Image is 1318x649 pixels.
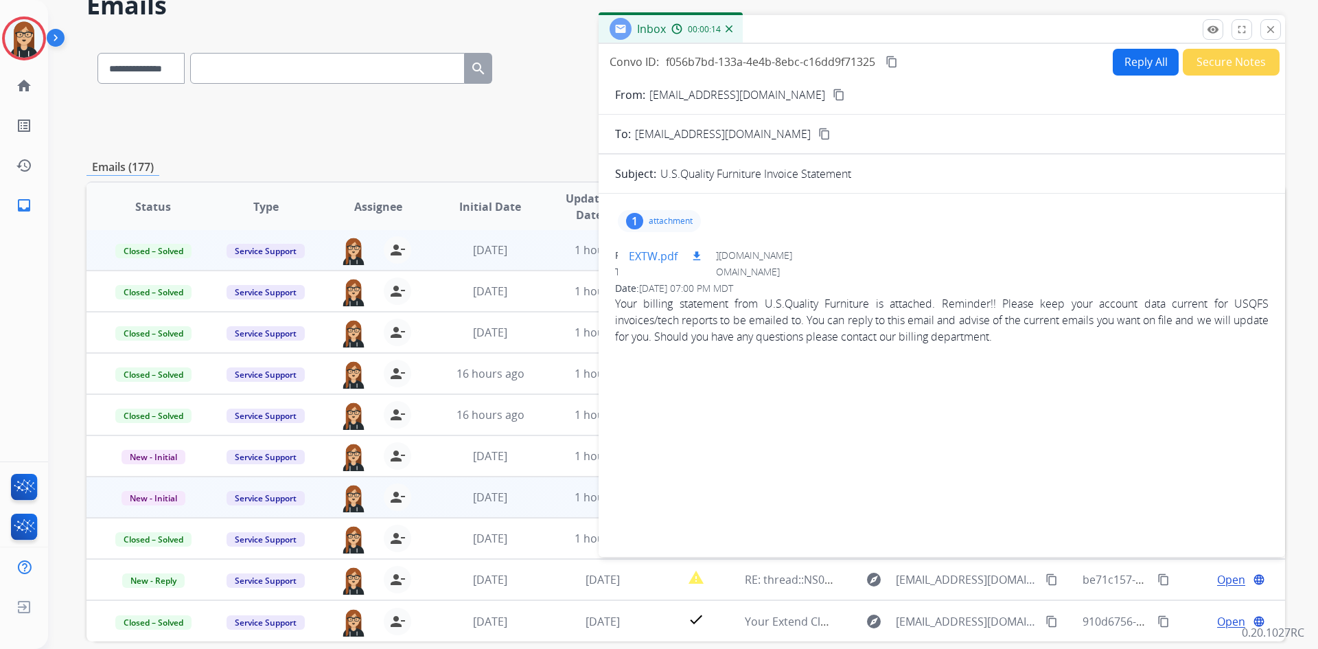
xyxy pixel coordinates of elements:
[1157,615,1170,628] mat-icon: content_copy
[575,366,631,381] span: 1 hour ago
[389,571,406,588] mat-icon: person_remove
[456,366,524,381] span: 16 hours ago
[389,324,406,341] mat-icon: person_remove
[16,117,32,134] mat-icon: list_alt
[340,566,367,595] img: agent-avatar
[896,613,1037,630] span: [EMAIL_ADDRESS][DOMAIN_NAME]
[666,54,875,69] span: f056b7bd-133a-4e4b-8ebc-c16dd9f71325
[473,448,507,464] span: [DATE]
[629,248,678,264] p: EXTW.pdf
[615,295,1269,345] span: Your billing statement from U.S.Quality Furniture is attached. Reminder!! Please keep your accoun...
[340,236,367,265] img: agent-avatar
[641,249,792,262] span: [EMAIL_ADDRESS][DOMAIN_NAME]
[5,19,43,58] img: avatar
[122,491,185,505] span: New - Initial
[1236,23,1248,36] mat-icon: fullscreen
[745,572,959,587] span: RE: thread::NS0PksjDD-C5NfxMoPcZnzk:: ]
[615,87,645,103] p: From:
[389,530,406,547] mat-icon: person_remove
[866,613,882,630] mat-icon: explore
[473,531,507,546] span: [DATE]
[688,569,704,586] mat-icon: report_problem
[1207,23,1219,36] mat-icon: remove_red_eye
[1217,571,1245,588] span: Open
[135,198,171,215] span: Status
[649,216,693,227] p: attachment
[1045,615,1058,628] mat-icon: content_copy
[637,21,666,36] span: Inbox
[473,614,507,629] span: [DATE]
[896,571,1037,588] span: [EMAIL_ADDRESS][DOMAIN_NAME]
[691,250,703,262] mat-icon: download
[818,128,831,140] mat-icon: content_copy
[456,407,524,422] span: 16 hours ago
[115,615,192,630] span: Closed – Solved
[575,448,631,464] span: 1 hour ago
[1264,23,1277,36] mat-icon: close
[86,159,159,176] p: Emails (177)
[389,365,406,382] mat-icon: person_remove
[115,532,192,547] span: Closed – Solved
[16,197,32,214] mat-icon: inbox
[389,407,406,423] mat-icon: person_remove
[575,325,631,340] span: 1 hour ago
[473,284,507,299] span: [DATE]
[227,491,305,505] span: Service Support
[1242,624,1304,641] p: 0.20.1027RC
[122,573,185,588] span: New - Reply
[639,282,733,295] span: [DATE] 07:00 PM MDT
[615,282,1269,295] div: Date:
[575,242,631,258] span: 1 hour ago
[575,490,631,505] span: 1 hour ago
[615,265,1269,279] div: To:
[227,573,305,588] span: Service Support
[340,442,367,471] img: agent-avatar
[1253,615,1265,628] mat-icon: language
[586,614,620,629] span: [DATE]
[833,89,845,101] mat-icon: content_copy
[1217,613,1245,630] span: Open
[115,285,192,299] span: Closed – Solved
[558,190,621,223] span: Updated Date
[1253,573,1265,586] mat-icon: language
[389,489,406,505] mat-icon: person_remove
[575,531,631,546] span: 1 hour ago
[660,166,851,182] p: U.S.Quality Furniture Invoice Statement
[16,78,32,94] mat-icon: home
[16,157,32,174] mat-icon: history
[745,614,840,629] span: Your Extend Claim
[473,242,507,258] span: [DATE]
[615,126,631,142] p: To:
[340,319,367,348] img: agent-avatar
[886,56,898,68] mat-icon: content_copy
[473,325,507,340] span: [DATE]
[470,60,487,77] mat-icon: search
[122,450,185,464] span: New - Initial
[227,285,305,299] span: Service Support
[1113,49,1179,76] button: Reply All
[635,126,811,142] span: [EMAIL_ADDRESS][DOMAIN_NAME]
[227,532,305,547] span: Service Support
[340,608,367,637] img: agent-avatar
[340,401,367,430] img: agent-avatar
[459,198,521,215] span: Initial Date
[1183,49,1280,76] button: Secure Notes
[389,613,406,630] mat-icon: person_remove
[575,407,631,422] span: 1 hour ago
[340,360,367,389] img: agent-avatar
[1157,573,1170,586] mat-icon: content_copy
[1083,614,1292,629] span: 910d6756-42ec-4599-b993-2eb179489efc
[115,326,192,341] span: Closed – Solved
[610,54,659,70] p: Convo ID:
[227,244,305,258] span: Service Support
[586,572,620,587] span: [DATE]
[227,615,305,630] span: Service Support
[253,198,279,215] span: Type
[227,367,305,382] span: Service Support
[340,483,367,512] img: agent-avatar
[354,198,402,215] span: Assignee
[615,249,1269,262] div: From:
[688,24,721,35] span: 00:00:14
[866,571,882,588] mat-icon: explore
[389,283,406,299] mat-icon: person_remove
